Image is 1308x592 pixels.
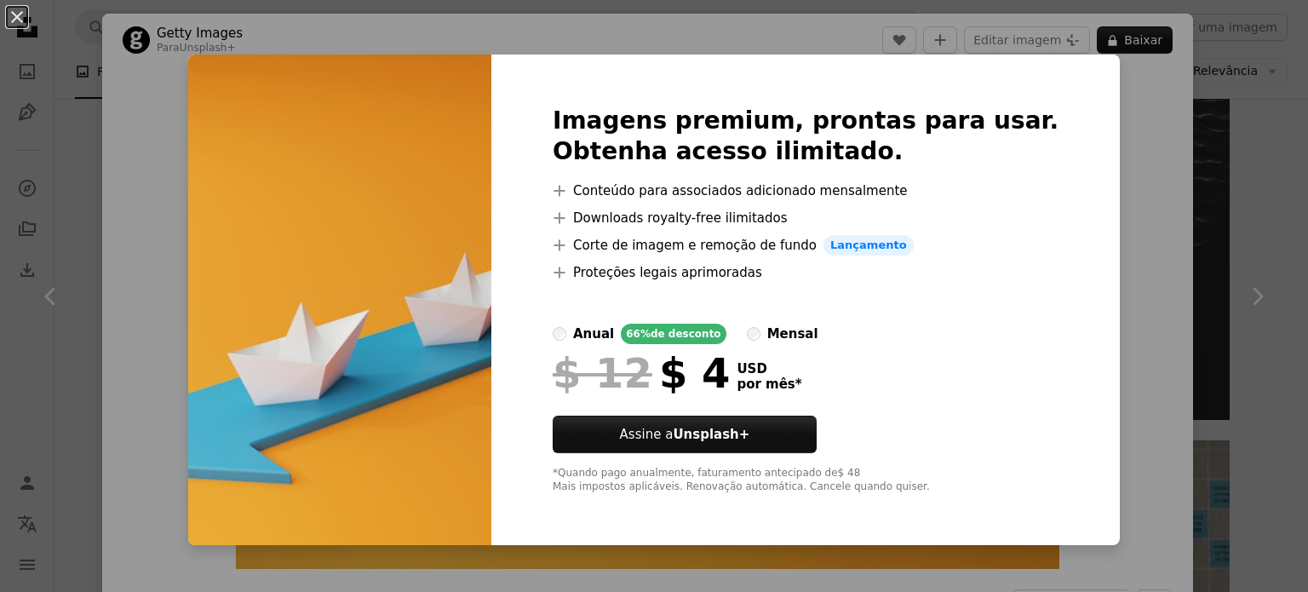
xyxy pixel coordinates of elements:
[737,361,801,376] span: USD
[553,351,652,395] span: $ 12
[553,235,1058,256] li: Corte de imagem e remoção de fundo
[621,324,726,344] div: 66% de desconto
[553,106,1058,167] h2: Imagens premium, prontas para usar. Obtenha acesso ilimitado.
[823,235,914,256] span: Lançamento
[747,327,760,341] input: mensal
[673,427,749,442] strong: Unsplash+
[553,416,817,453] button: Assine aUnsplash+
[553,467,1058,494] div: *Quando pago anualmente, faturamento antecipado de $ 48 Mais impostos aplicáveis. Renovação autom...
[553,208,1058,228] li: Downloads royalty-free ilimitados
[553,327,566,341] input: anual66%de desconto
[767,324,818,344] div: mensal
[188,55,491,545] img: premium_photo-1682309792063-4ef5850d22b4
[737,376,801,392] span: por mês *
[553,262,1058,283] li: Proteções legais aprimoradas
[553,181,1058,201] li: Conteúdo para associados adicionado mensalmente
[573,324,614,344] div: anual
[553,351,730,395] div: $ 4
